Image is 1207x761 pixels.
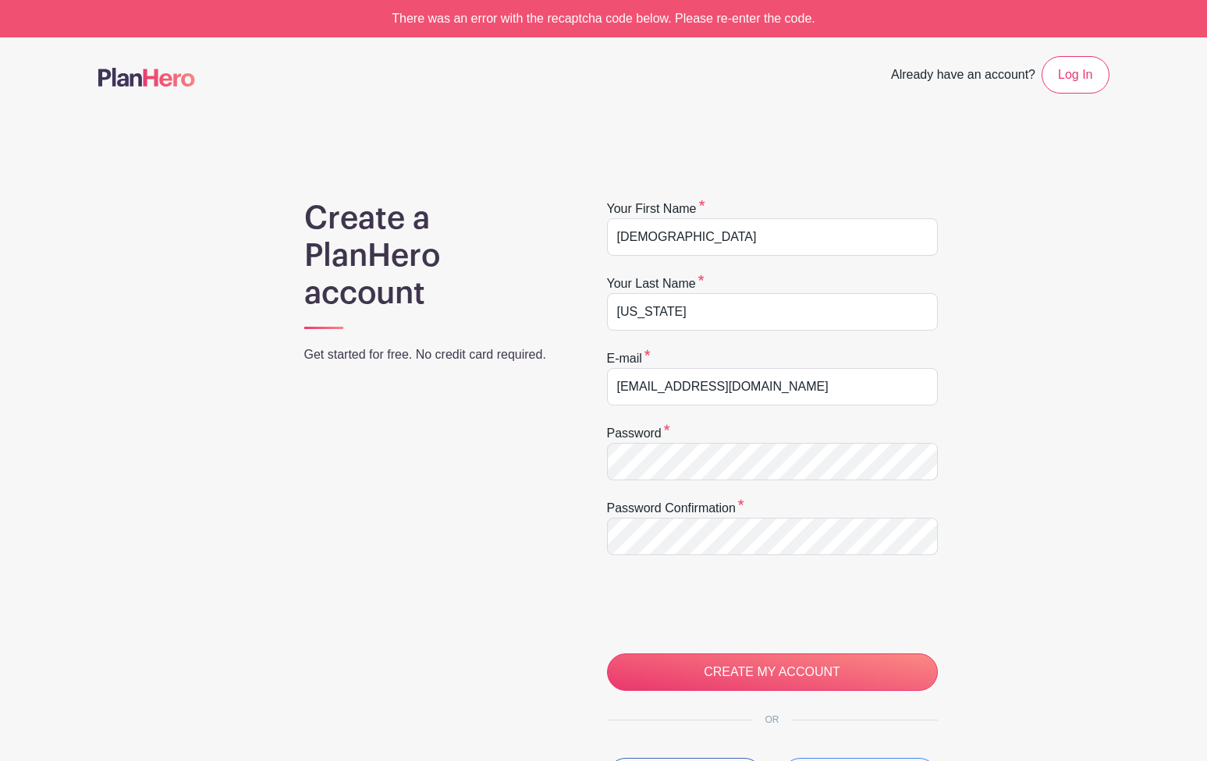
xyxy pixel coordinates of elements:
[607,574,844,635] iframe: reCAPTCHA
[304,200,566,312] h1: Create a PlanHero account
[607,274,705,293] label: Your last name
[304,345,566,364] p: Get started for free. No credit card required.
[607,293,938,331] input: e.g. Smith
[607,653,938,691] input: CREATE MY ACCOUNT
[607,200,705,218] label: Your first name
[753,714,792,725] span: OR
[1042,56,1109,94] a: Log In
[98,68,195,87] img: logo-507f7623f17ff9eddc593b1ce0a138ce2505c220e1c5a4e2b4648c50719b7d32.svg
[607,218,938,256] input: e.g. Julie
[607,424,670,443] label: Password
[607,368,938,405] input: e.g. julie@eventco.com
[891,59,1035,94] span: Already have an account?
[607,499,744,518] label: Password confirmation
[607,349,651,368] label: E-mail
